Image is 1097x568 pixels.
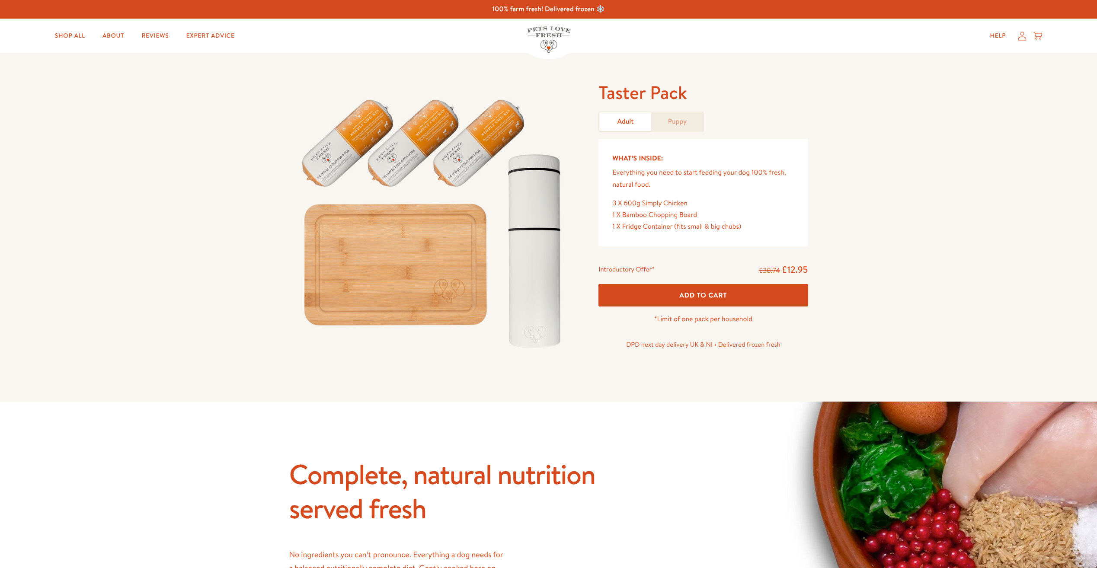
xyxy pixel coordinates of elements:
p: Everything you need to start feeding your dog 100% fresh, natural food. [612,167,794,190]
span: 1 X Bamboo Chopping Board [612,210,697,220]
img: Taster Pack - Adult [289,81,578,358]
p: DPD next day delivery UK & NI • Delivered frozen fresh [598,339,808,350]
a: Adult [599,112,651,131]
span: Add To Cart [680,290,727,300]
h2: Complete, natural nutrition served fresh [289,457,635,525]
a: Puppy [651,112,703,131]
h1: Taster Pack [598,81,808,105]
img: Pets Love Fresh [527,26,570,53]
a: Reviews [134,27,176,45]
a: Help [983,27,1013,45]
span: £12.95 [782,263,808,276]
a: Shop All [48,27,92,45]
s: £38.74 [759,266,780,275]
a: About [96,27,131,45]
div: Introductory Offer* [598,264,654,277]
div: 1 X Fridge Container (fits small & big chubs) [612,221,794,233]
a: Expert Advice [179,27,242,45]
button: Add To Cart [598,284,808,307]
div: 3 X 600g Simply Chicken [612,198,794,209]
h5: What’s Inside: [612,153,794,164]
p: *Limit of one pack per household [598,313,808,325]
